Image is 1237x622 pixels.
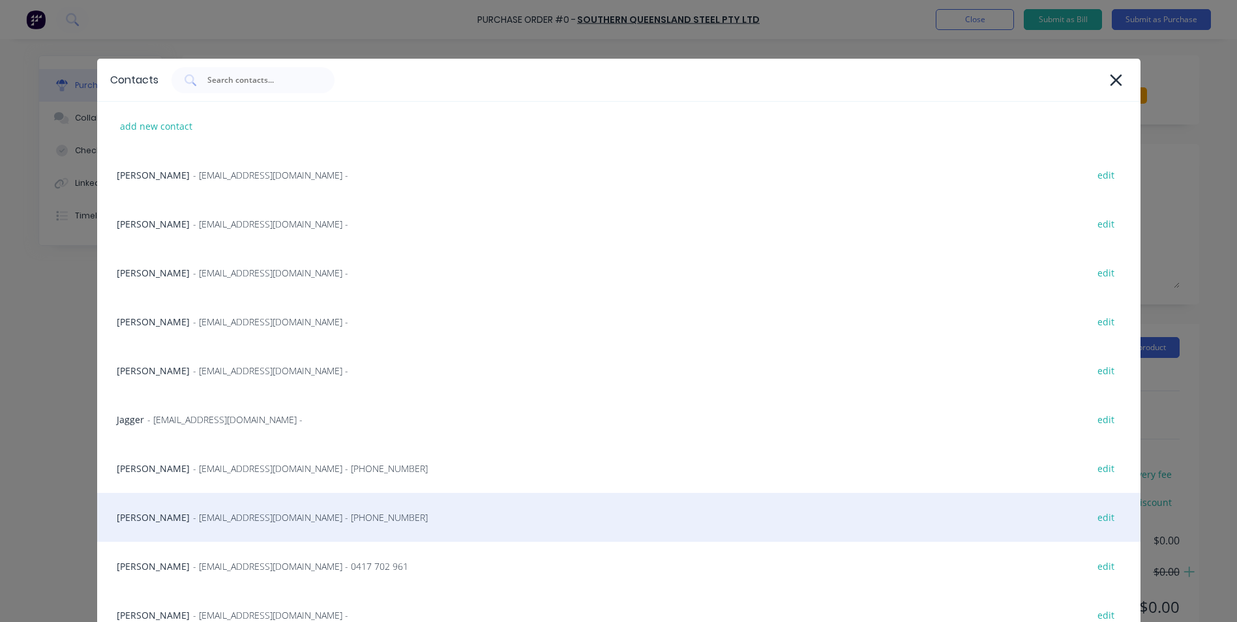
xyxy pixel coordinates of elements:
div: [PERSON_NAME] [97,151,1140,200]
span: - [EMAIL_ADDRESS][DOMAIN_NAME] - [193,266,348,280]
div: [PERSON_NAME] [97,200,1140,248]
div: [PERSON_NAME] [97,493,1140,542]
div: edit [1091,458,1121,479]
div: edit [1091,165,1121,185]
input: Search contacts... [206,74,314,87]
div: [PERSON_NAME] [97,542,1140,591]
span: - [EMAIL_ADDRESS][DOMAIN_NAME] - [193,608,348,622]
div: edit [1091,507,1121,527]
span: - [EMAIL_ADDRESS][DOMAIN_NAME] - [147,413,303,426]
span: - [EMAIL_ADDRESS][DOMAIN_NAME] - [PHONE_NUMBER] [193,511,428,524]
span: - [EMAIL_ADDRESS][DOMAIN_NAME] - 0417 702 961 [193,559,408,573]
span: - [EMAIL_ADDRESS][DOMAIN_NAME] - [193,217,348,231]
span: - [EMAIL_ADDRESS][DOMAIN_NAME] - [193,364,348,378]
span: - [EMAIL_ADDRESS][DOMAIN_NAME] - [PHONE_NUMBER] [193,462,428,475]
div: [PERSON_NAME] [97,248,1140,297]
div: add new contact [113,116,199,136]
div: edit [1091,214,1121,234]
div: Contacts [110,72,158,88]
span: - [EMAIL_ADDRESS][DOMAIN_NAME] - [193,315,348,329]
div: edit [1091,361,1121,381]
div: edit [1091,556,1121,576]
div: edit [1091,263,1121,283]
div: [PERSON_NAME] [97,444,1140,493]
div: Jagger [97,395,1140,444]
div: [PERSON_NAME] [97,297,1140,346]
span: - [EMAIL_ADDRESS][DOMAIN_NAME] - [193,168,348,182]
div: [PERSON_NAME] [97,346,1140,395]
div: edit [1091,312,1121,332]
div: edit [1091,409,1121,430]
